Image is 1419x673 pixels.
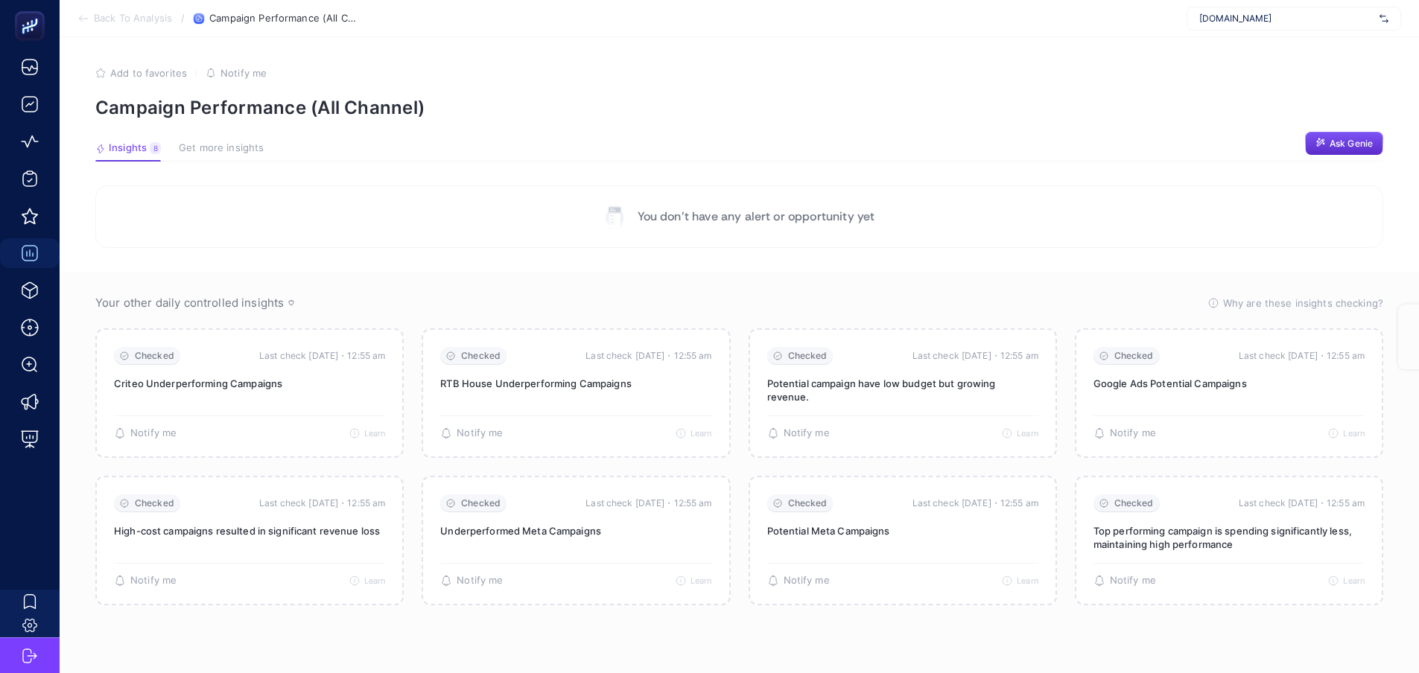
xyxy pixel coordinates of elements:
span: Notify me [1110,427,1156,439]
span: Learn [691,428,712,438]
span: Learn [1343,428,1365,438]
span: Notify me [784,427,830,439]
span: Checked [788,498,828,509]
span: Back To Analysis [94,13,172,25]
p: High-cost campaigns resulted in significant revenue loss [114,524,385,538]
span: Checked [461,498,501,509]
time: Last check [DATE]・12:55 am [259,496,385,511]
span: Checked [1114,498,1154,509]
span: Learn [1017,575,1038,586]
span: Why are these insights checking? [1223,296,1383,310]
span: Checked [461,351,501,362]
button: Notify me [114,427,177,439]
p: Campaign Performance (All Channel) [95,97,1383,118]
span: Notify me [1110,575,1156,587]
p: RTB House Underperforming Campaigns [440,377,711,390]
span: Checked [135,351,174,362]
time: Last check [DATE]・12:55 am [912,348,1038,363]
button: Notify me [1093,427,1156,439]
time: Last check [DATE]・12:55 am [1239,496,1365,511]
button: Notify me [440,427,503,439]
span: Notify me [220,67,267,79]
p: You don’t have any alert or opportunity yet [638,208,875,226]
span: Learn [364,428,386,438]
button: Notify me [1093,575,1156,587]
span: Learn [1017,428,1038,438]
button: Learn [676,428,712,438]
span: Notify me [130,575,177,587]
button: Ask Genie [1305,132,1383,156]
span: Insights [109,142,147,154]
time: Last check [DATE]・12:55 am [912,496,1038,511]
span: Notify me [130,427,177,439]
p: Potential campaign have low budget but growing revenue. [767,377,1038,404]
span: Your other daily controlled insights [95,296,284,310]
p: Potential Meta Campaigns [767,524,1038,538]
button: Learn [349,428,386,438]
button: Notify me [440,575,503,587]
button: Notify me [206,67,267,79]
span: Learn [691,575,712,586]
p: Google Ads Potential Campaigns [1093,377,1365,390]
time: Last check [DATE]・12:55 am [585,348,711,363]
button: Learn [1002,428,1038,438]
div: 8 [150,142,161,154]
button: Learn [1002,575,1038,586]
button: Notify me [114,575,177,587]
span: Notify me [784,575,830,587]
time: Last check [DATE]・12:55 am [259,348,385,363]
span: / [181,12,185,24]
span: Ask Genie [1330,138,1373,150]
p: Top performing campaign is spending significantly less, maintaining high performance [1093,524,1365,551]
button: Learn [676,575,712,586]
button: Learn [1328,575,1365,586]
span: Get more insights [179,142,264,154]
p: Underperformed Meta Campaigns [440,524,711,538]
span: Checked [1114,351,1154,362]
span: Learn [1343,575,1365,586]
span: Notify me [457,427,503,439]
time: Last check [DATE]・12:55 am [1239,348,1365,363]
img: svg%3e [1380,11,1388,26]
button: Notify me [767,575,830,587]
span: Notify me [457,575,503,587]
time: Last check [DATE]・12:55 am [585,496,711,511]
span: Checked [135,498,174,509]
span: [DOMAIN_NAME] [1199,13,1374,25]
span: Checked [788,351,828,362]
span: Learn [364,575,386,586]
button: Add to favorites [95,67,187,79]
span: Add to favorites [110,67,187,79]
button: Notify me [767,427,830,439]
section: Passive Insight Packages [95,328,1383,605]
button: Learn [349,575,386,586]
p: Criteo Underperforming Campaigns [114,377,385,390]
button: Learn [1328,428,1365,438]
span: Campaign Performance (All Channel) [209,13,358,25]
